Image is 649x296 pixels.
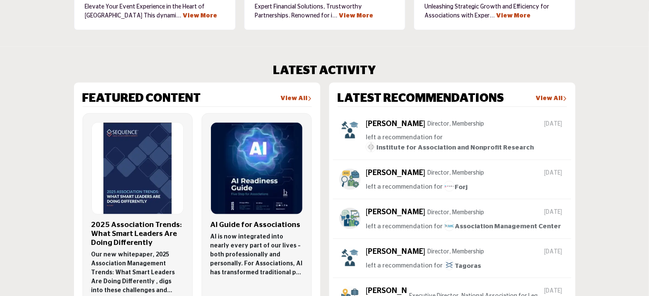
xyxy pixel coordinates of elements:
[444,260,455,270] img: image
[444,182,467,193] a: imageForj
[427,247,484,256] p: Director, Membership
[339,120,361,141] img: avtar-image
[255,3,395,20] p: Expert Financial Solutions, Trustworthy Partnerships. Renowned for i
[338,92,504,106] h2: LATEST RECOMMENDATIONS
[85,3,225,20] p: Elevate Your Event Experience in the Heart of [GEOGRAPHIC_DATA] This dynami
[444,223,561,230] span: Association Management Center
[366,144,534,151] span: Institute for Association and Nonprofit Research
[444,261,481,271] a: imageTagoras
[366,142,376,152] img: image
[427,120,484,129] p: Director, Membership
[444,263,481,269] span: Tagoras
[91,250,184,295] p: Our new whitepaper, 2025 Association Management Trends: What Smart Leaders Are Doing Differently ...
[339,13,373,19] a: View More
[544,120,565,129] span: [DATE]
[339,169,361,190] img: avtar-image
[366,143,534,153] a: imageInstitute for Association and Nonprofit Research
[496,13,530,19] a: View More
[366,120,425,129] h5: [PERSON_NAME]
[427,208,484,217] p: Director, Membership
[544,247,565,256] span: [DATE]
[544,208,565,217] span: [DATE]
[444,221,455,231] img: image
[211,123,302,214] img: Logo of Bostrom, click to view details
[544,169,565,178] span: [DATE]
[366,134,443,141] span: left a recommendation for
[92,123,183,214] img: Logo of Sequence Consulting, click to view details
[339,208,361,229] img: avtar-image
[281,95,312,103] a: View All
[182,13,217,19] a: View More
[424,3,565,20] p: Unleashing Strategic Growth and Efficiency for Associations with Exper
[444,181,455,192] img: image
[366,208,425,217] h5: [PERSON_NAME]
[273,64,376,78] h2: LATEST ACTIVITY
[366,223,443,230] span: left a recommendation for
[366,263,443,269] span: left a recommendation for
[211,233,303,277] p: AI is now integrated into nearly every part of our lives – both professionally and personally. Fo...
[339,247,361,269] img: avtar-image
[91,221,184,247] h3: 2025 Association Trends: What Smart Leaders Are Doing Differently
[536,95,567,103] a: View All
[83,92,201,106] h2: FEATURED CONTENT
[444,221,561,232] a: imageAssociation Management Center
[366,169,425,178] h5: [PERSON_NAME]
[444,184,467,190] span: Forj
[176,13,181,19] span: ...
[366,247,425,257] h5: [PERSON_NAME]
[490,13,495,19] span: ...
[211,221,303,230] h3: AI Guide for Associations
[544,287,565,296] span: [DATE]
[366,184,443,190] span: left a recommendation for
[427,169,484,178] p: Director, Membership
[332,13,337,19] span: ...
